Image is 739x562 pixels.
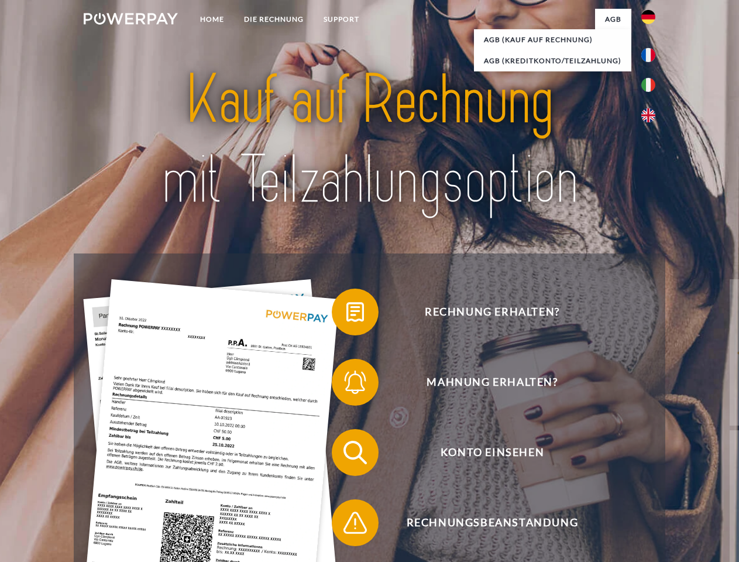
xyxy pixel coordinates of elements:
[641,48,655,62] img: fr
[332,289,636,335] button: Rechnung erhalten?
[349,429,635,476] span: Konto einsehen
[190,9,234,30] a: Home
[349,499,635,546] span: Rechnungsbeanstandung
[332,429,636,476] button: Konto einsehen
[332,499,636,546] button: Rechnungsbeanstandung
[314,9,369,30] a: SUPPORT
[595,9,631,30] a: agb
[641,78,655,92] img: it
[84,13,178,25] img: logo-powerpay-white.svg
[341,368,370,397] img: qb_bell.svg
[112,56,627,224] img: title-powerpay_de.svg
[349,359,635,406] span: Mahnung erhalten?
[341,438,370,467] img: qb_search.svg
[341,297,370,327] img: qb_bill.svg
[641,108,655,122] img: en
[341,508,370,537] img: qb_warning.svg
[349,289,635,335] span: Rechnung erhalten?
[474,29,631,50] a: AGB (Kauf auf Rechnung)
[332,359,636,406] button: Mahnung erhalten?
[474,50,631,71] a: AGB (Kreditkonto/Teilzahlung)
[641,10,655,24] img: de
[234,9,314,30] a: DIE RECHNUNG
